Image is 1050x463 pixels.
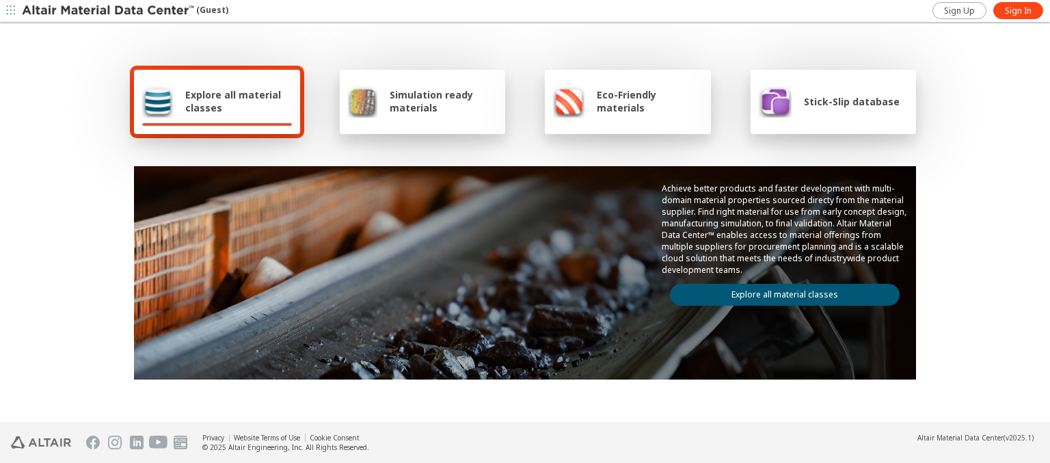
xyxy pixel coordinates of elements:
p: Achieve better products and faster development with multi-domain material properties sourced dire... [662,183,908,276]
a: Cookie Consent [310,433,360,442]
div: (Guest) [22,4,228,18]
span: Simulation ready materials [390,88,497,114]
span: Explore all material classes [185,88,292,114]
img: Explore all material classes [142,85,173,118]
div: (v2025.1) [917,433,1034,442]
span: Eco-Friendly materials [597,88,702,114]
span: Sign In [1005,5,1032,16]
span: Altair Material Data Center [917,433,1004,442]
div: © 2025 Altair Engineering, Inc. All Rights Reserved. [202,442,369,452]
img: Simulation ready materials [348,85,377,118]
a: Sign In [993,2,1043,19]
img: Eco-Friendly materials [553,85,584,118]
img: Stick-Slip database [759,85,792,118]
span: Stick-Slip database [804,95,900,108]
img: Altair Material Data Center [22,4,196,18]
a: Explore all material classes [670,284,900,306]
span: Sign Up [944,5,975,16]
a: Website Terms of Use [234,433,300,442]
img: Altair Engineering [11,436,71,449]
a: Sign Up [932,2,986,19]
a: Privacy [202,433,224,442]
